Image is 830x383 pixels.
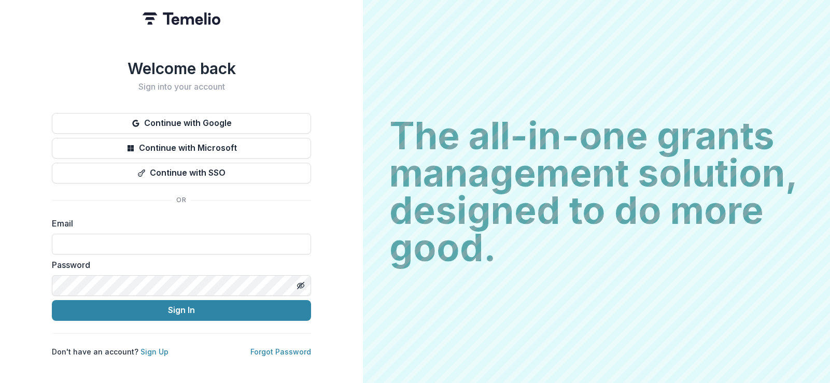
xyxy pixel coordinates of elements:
label: Email [52,217,305,230]
button: Toggle password visibility [292,277,309,294]
h2: Sign into your account [52,82,311,92]
button: Continue with Microsoft [52,138,311,159]
button: Continue with Google [52,113,311,134]
img: Temelio [143,12,220,25]
label: Password [52,259,305,271]
h1: Welcome back [52,59,311,78]
button: Continue with SSO [52,163,311,183]
button: Sign In [52,300,311,321]
p: Don't have an account? [52,346,168,357]
a: Forgot Password [250,347,311,356]
a: Sign Up [140,347,168,356]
